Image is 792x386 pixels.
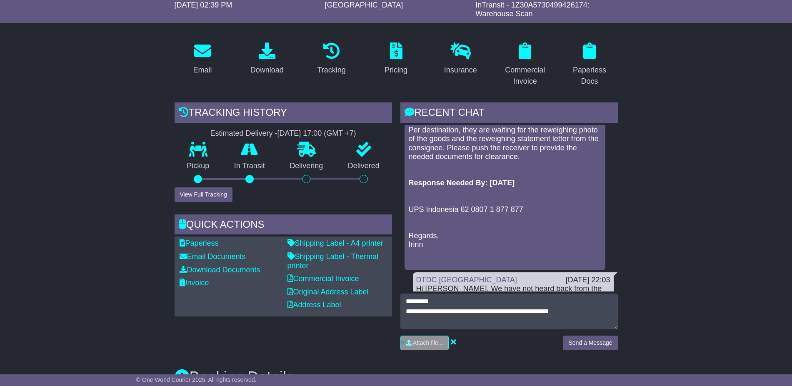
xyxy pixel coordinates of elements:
[180,279,209,287] a: Invoice
[400,102,618,125] div: RECENT CHAT
[287,274,359,283] a: Commercial Invoice
[175,129,392,138] div: Estimated Delivery -
[409,205,601,214] p: UPS Indonesia 62 0807 1 877 877
[416,284,610,320] div: Hi [PERSON_NAME], We have not heard back from the customer. Please share contact details of UPS [...
[409,179,515,187] strong: Response Needed By: [DATE]
[444,65,477,76] div: Insurance
[379,40,413,79] a: Pricing
[502,65,548,87] div: Commercial Invoice
[385,65,407,76] div: Pricing
[497,40,553,90] a: Commercial Invoice
[475,1,590,18] span: InTransit - 1Z30A5730499426174: Warehouse Scan
[277,129,356,138] div: [DATE] 17:00 (GMT +7)
[193,65,212,76] div: Email
[567,65,612,87] div: Paperless Docs
[287,288,369,296] a: Original Address Label
[136,376,257,383] span: © One World Courier 2025. All rights reserved.
[287,301,341,309] a: Address Label
[175,162,222,171] p: Pickup
[409,126,601,162] p: Per destination, they are waiting for the reweighing photo of the goods and the reweighing statem...
[250,65,284,76] div: Download
[187,40,217,79] a: Email
[175,1,232,9] span: [DATE] 02:39 PM
[277,162,336,171] p: Delivering
[563,336,617,350] button: Send a Message
[562,40,618,90] a: Paperless Docs
[175,214,392,237] div: Quick Actions
[416,276,517,284] a: DTDC [GEOGRAPHIC_DATA]
[312,40,351,79] a: Tracking
[566,276,610,285] div: [DATE] 22:03
[287,252,379,270] a: Shipping Label - Thermal printer
[180,239,219,247] a: Paperless
[245,40,289,79] a: Download
[287,239,383,247] a: Shipping Label - A4 printer
[180,266,260,274] a: Download Documents
[317,65,345,76] div: Tracking
[175,187,232,202] button: View Full Tracking
[175,369,618,386] h3: Booking Details
[409,232,601,249] p: Regards, Irinn
[175,102,392,125] div: Tracking history
[180,252,246,261] a: Email Documents
[335,162,392,171] p: Delivered
[222,162,277,171] p: In Transit
[439,40,482,79] a: Insurance
[325,1,403,9] span: [GEOGRAPHIC_DATA]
